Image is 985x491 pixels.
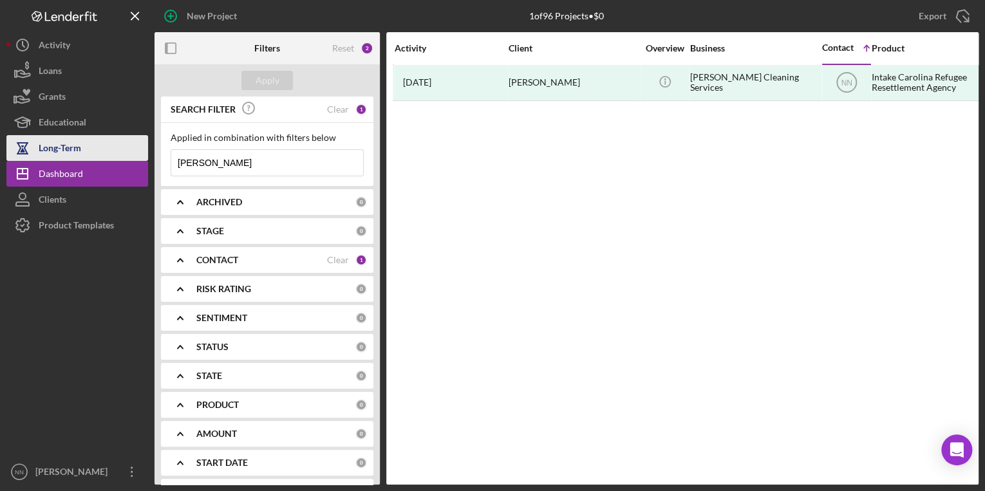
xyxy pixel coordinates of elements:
[509,43,637,53] div: Client
[196,226,224,236] b: STAGE
[39,135,81,164] div: Long-Term
[39,84,66,113] div: Grants
[355,341,367,353] div: 0
[39,32,70,61] div: Activity
[690,66,819,100] div: [PERSON_NAME] Cleaning Services
[355,196,367,208] div: 0
[241,71,293,90] button: Apply
[355,225,367,237] div: 0
[941,434,972,465] div: Open Intercom Messenger
[196,313,247,323] b: SENTIMENT
[196,458,248,468] b: START DATE
[39,109,86,138] div: Educational
[355,104,367,115] div: 1
[355,254,367,266] div: 1
[6,212,148,238] button: Product Templates
[6,161,148,187] button: Dashboard
[39,58,62,87] div: Loans
[196,284,251,294] b: RISK RATING
[6,32,148,58] button: Activity
[15,468,24,476] text: NN
[822,42,854,53] div: Contact
[196,342,229,352] b: STATUS
[355,312,367,324] div: 0
[641,43,689,53] div: Overview
[39,187,66,216] div: Clients
[355,370,367,382] div: 0
[906,3,979,29] button: Export
[355,428,367,440] div: 0
[841,79,852,88] text: NN
[395,43,507,53] div: Activity
[690,43,819,53] div: Business
[332,43,354,53] div: Reset
[256,71,279,90] div: Apply
[155,3,250,29] button: New Project
[919,3,946,29] div: Export
[196,371,222,381] b: STATE
[6,58,148,84] button: Loans
[171,104,236,115] b: SEARCH FILTER
[529,11,604,21] div: 1 of 96 Projects • $0
[327,104,349,115] div: Clear
[254,43,280,53] b: Filters
[39,212,114,241] div: Product Templates
[355,283,367,295] div: 0
[355,399,367,411] div: 0
[361,42,373,55] div: 2
[509,66,637,100] div: [PERSON_NAME]
[6,84,148,109] button: Grants
[196,400,239,410] b: PRODUCT
[6,135,148,161] button: Long-Term
[196,255,238,265] b: CONTACT
[403,77,431,88] time: 2025-07-08 15:09
[171,133,364,143] div: Applied in combination with filters below
[6,109,148,135] button: Educational
[187,3,237,29] div: New Project
[6,187,148,212] button: Clients
[327,255,349,265] div: Clear
[32,459,116,488] div: [PERSON_NAME]
[355,457,367,468] div: 0
[6,459,148,485] button: NN[PERSON_NAME]
[196,429,237,439] b: AMOUNT
[196,197,242,207] b: ARCHIVED
[39,161,83,190] div: Dashboard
